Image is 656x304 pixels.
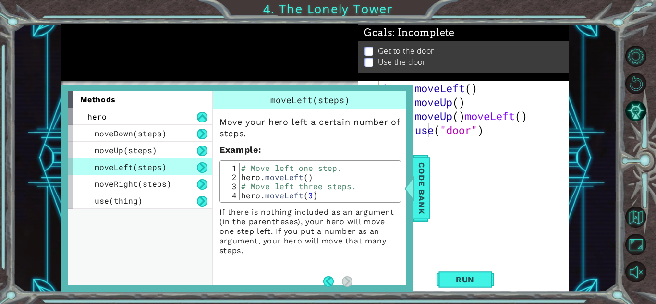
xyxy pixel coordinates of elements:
div: methods [68,91,212,108]
button: Back to Map [625,207,646,228]
span: moveLeft(steps) [270,94,350,106]
button: Back [323,276,342,287]
div: 4 [222,191,240,200]
span: moveDown(steps) [95,128,167,138]
button: Restart Level [625,73,646,94]
span: hero [87,111,107,122]
span: Example [219,145,258,155]
p: Use the door [378,57,426,67]
p: Move your hero left a certain number of steps. [219,116,401,139]
span: moveUp(steps) [95,145,157,155]
button: Level Options [625,46,646,67]
div: 2 [222,172,240,182]
span: : Incomplete [392,27,454,38]
button: Next [342,276,352,287]
a: Back to Map [627,204,656,231]
button: Shift+Enter: Run current code. [437,269,494,290]
div: 3 [222,182,240,191]
span: Run [446,275,484,284]
span: moveRight(steps) [95,179,171,189]
span: Code Bank [414,159,429,218]
span: moveLeft(steps) [95,162,167,172]
div: 1 [222,163,240,172]
div: moveLeft(steps) [213,91,408,109]
p: Get to the door [378,46,434,56]
p: If there is nothing included as an argument (in the parentheses), your hero will move one step le... [219,207,401,255]
div: 1 [360,83,379,97]
span: use(thing) [95,195,143,206]
strong: : [219,145,261,155]
button: Unmute [625,261,646,282]
button: Maximize Browser [625,234,646,255]
span: methods [80,95,116,104]
button: AI Hint [625,100,646,122]
span: Goals [364,27,455,39]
